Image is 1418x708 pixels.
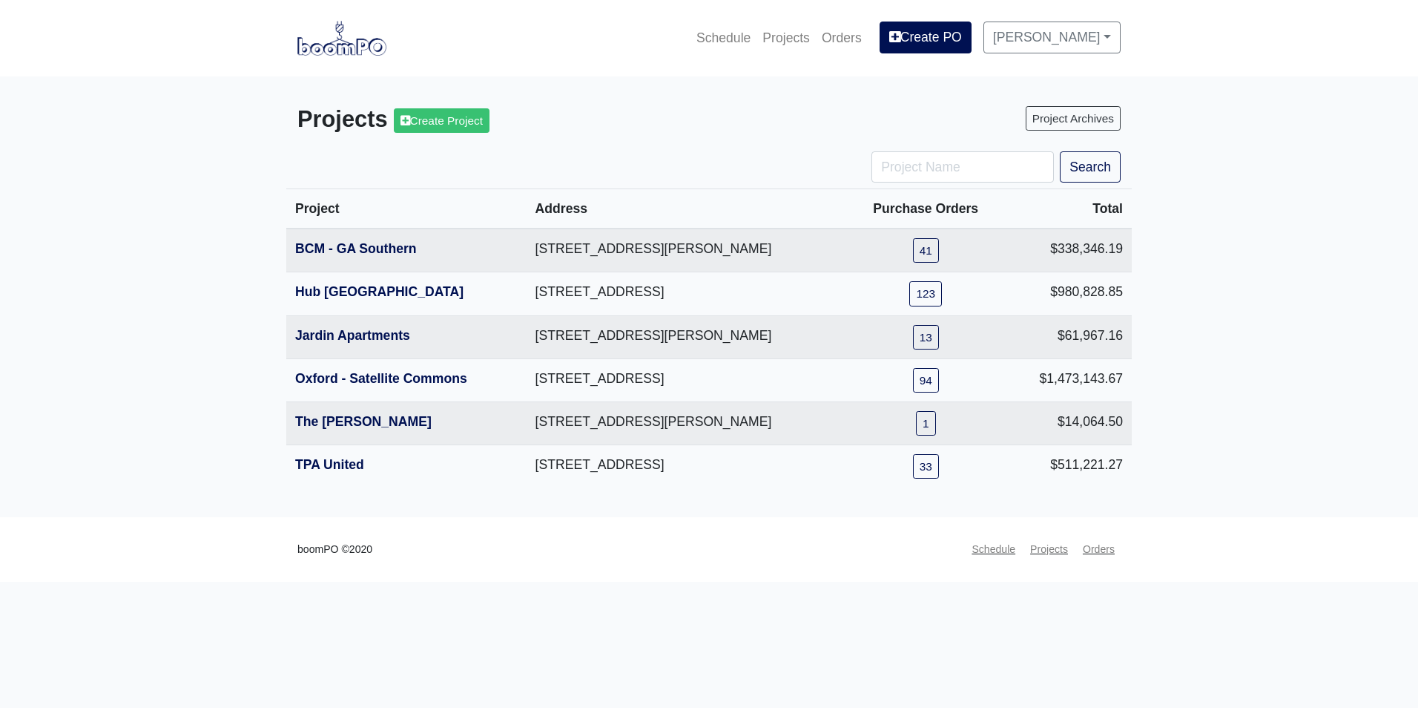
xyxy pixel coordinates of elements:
a: Projects [1024,535,1074,564]
img: boomPO [297,21,386,55]
button: Search [1060,151,1121,183]
a: Schedule [690,22,756,54]
td: [STREET_ADDRESS] [527,445,848,488]
a: Oxford - Satellite Commons [295,371,467,386]
a: Schedule [966,535,1021,564]
td: [STREET_ADDRESS] [527,358,848,401]
td: [STREET_ADDRESS][PERSON_NAME] [527,401,848,445]
a: Jardin Apartments [295,328,410,343]
a: 123 [909,281,942,306]
th: Address [527,189,848,229]
a: Hub [GEOGRAPHIC_DATA] [295,284,464,299]
a: [PERSON_NAME] [983,22,1121,53]
td: $511,221.27 [1003,445,1132,488]
a: Create Project [394,108,489,133]
td: $338,346.19 [1003,229,1132,272]
th: Purchase Orders [848,189,1003,229]
th: Total [1003,189,1132,229]
td: $14,064.50 [1003,401,1132,445]
a: 1 [916,411,936,436]
input: Project Name [871,151,1054,183]
a: TPA United [295,457,364,472]
a: Orders [816,22,868,54]
a: Orders [1077,535,1121,564]
a: Create PO [880,22,972,53]
a: 41 [913,238,939,263]
a: BCM - GA Southern [295,241,417,256]
a: 13 [913,325,939,350]
td: $980,828.85 [1003,272,1132,315]
a: Project Archives [1026,106,1121,131]
a: 94 [913,368,939,393]
td: $1,473,143.67 [1003,358,1132,401]
a: The [PERSON_NAME] [295,414,432,429]
td: $61,967.16 [1003,315,1132,358]
h3: Projects [297,106,698,134]
th: Project [286,189,527,229]
td: [STREET_ADDRESS][PERSON_NAME] [527,315,848,358]
a: Projects [756,22,816,54]
small: boomPO ©2020 [297,541,372,558]
td: [STREET_ADDRESS][PERSON_NAME] [527,229,848,272]
a: 33 [913,454,939,479]
td: [STREET_ADDRESS] [527,272,848,315]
